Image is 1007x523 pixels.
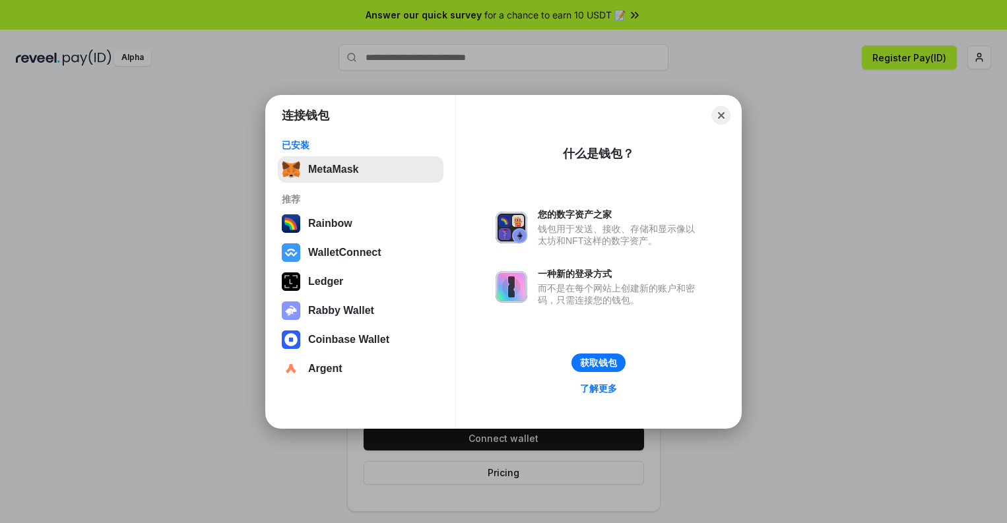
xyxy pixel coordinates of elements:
button: 获取钱包 [571,354,626,372]
img: svg+xml,%3Csvg%20fill%3D%22none%22%20height%3D%2233%22%20viewBox%3D%220%200%2035%2033%22%20width%... [282,160,300,179]
button: Argent [278,355,443,382]
img: svg+xml,%3Csvg%20width%3D%2228%22%20height%3D%2228%22%20viewBox%3D%220%200%2028%2028%22%20fill%3D... [282,330,300,349]
div: 获取钱包 [580,357,617,369]
div: Ledger [308,276,343,288]
div: 推荐 [282,193,439,205]
div: WalletConnect [308,247,381,259]
div: Argent [308,363,342,375]
div: 您的数字资产之家 [538,208,701,220]
img: svg+xml,%3Csvg%20xmlns%3D%22http%3A%2F%2Fwww.w3.org%2F2000%2Fsvg%22%20fill%3D%22none%22%20viewBox... [282,301,300,320]
img: svg+xml,%3Csvg%20xmlns%3D%22http%3A%2F%2Fwww.w3.org%2F2000%2Fsvg%22%20fill%3D%22none%22%20viewBox... [496,271,527,303]
div: Rabby Wallet [308,305,374,317]
div: MetaMask [308,164,358,175]
button: Ledger [278,268,443,295]
button: Rabby Wallet [278,297,443,324]
div: 钱包用于发送、接收、存储和显示像以太坊和NFT这样的数字资产。 [538,223,701,247]
div: 什么是钱包？ [563,146,634,162]
img: svg+xml,%3Csvg%20width%3D%22120%22%20height%3D%22120%22%20viewBox%3D%220%200%20120%20120%22%20fil... [282,214,300,233]
div: 一种新的登录方式 [538,268,701,280]
h1: 连接钱包 [282,108,329,123]
button: Coinbase Wallet [278,326,443,353]
button: MetaMask [278,156,443,183]
a: 了解更多 [572,380,625,397]
div: Rainbow [308,218,352,230]
div: 而不是在每个网站上创建新的账户和密码，只需连接您的钱包。 [538,282,701,306]
img: svg+xml,%3Csvg%20width%3D%2228%22%20height%3D%2228%22%20viewBox%3D%220%200%2028%2028%22%20fill%3D... [282,359,300,378]
div: Coinbase Wallet [308,334,389,346]
button: Rainbow [278,210,443,237]
div: 已安装 [282,139,439,151]
img: svg+xml,%3Csvg%20width%3D%2228%22%20height%3D%2228%22%20viewBox%3D%220%200%2028%2028%22%20fill%3D... [282,243,300,262]
img: svg+xml,%3Csvg%20xmlns%3D%22http%3A%2F%2Fwww.w3.org%2F2000%2Fsvg%22%20width%3D%2228%22%20height%3... [282,272,300,291]
div: 了解更多 [580,383,617,394]
button: Close [712,106,731,125]
button: WalletConnect [278,239,443,266]
img: svg+xml,%3Csvg%20xmlns%3D%22http%3A%2F%2Fwww.w3.org%2F2000%2Fsvg%22%20fill%3D%22none%22%20viewBox... [496,212,527,243]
